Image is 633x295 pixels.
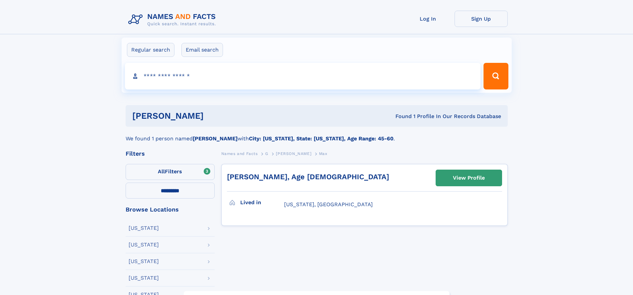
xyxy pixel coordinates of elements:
[265,149,268,158] a: G
[221,149,258,158] a: Names and Facts
[127,43,174,57] label: Regular search
[299,113,501,120] div: Found 1 Profile In Our Records Database
[455,11,508,27] a: Sign Up
[276,149,311,158] a: [PERSON_NAME]
[126,127,508,143] div: We found 1 person named with .
[126,207,215,213] div: Browse Locations
[249,135,393,142] b: City: [US_STATE], State: [US_STATE], Age Range: 45-60
[126,164,215,180] label: Filters
[319,151,328,156] span: Max
[453,170,485,186] div: View Profile
[276,151,311,156] span: [PERSON_NAME]
[158,168,165,175] span: All
[181,43,223,57] label: Email search
[483,63,508,89] button: Search Button
[401,11,455,27] a: Log In
[125,63,481,89] input: search input
[126,151,215,157] div: Filters
[240,197,284,208] h3: Lived in
[284,201,373,208] span: [US_STATE], [GEOGRAPHIC_DATA]
[126,11,221,29] img: Logo Names and Facts
[227,173,389,181] a: [PERSON_NAME], Age [DEMOGRAPHIC_DATA]
[436,170,502,186] a: View Profile
[132,112,300,120] h1: [PERSON_NAME]
[193,135,238,142] b: [PERSON_NAME]
[129,225,159,231] div: [US_STATE]
[129,259,159,264] div: [US_STATE]
[265,151,268,156] span: G
[129,275,159,281] div: [US_STATE]
[129,242,159,247] div: [US_STATE]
